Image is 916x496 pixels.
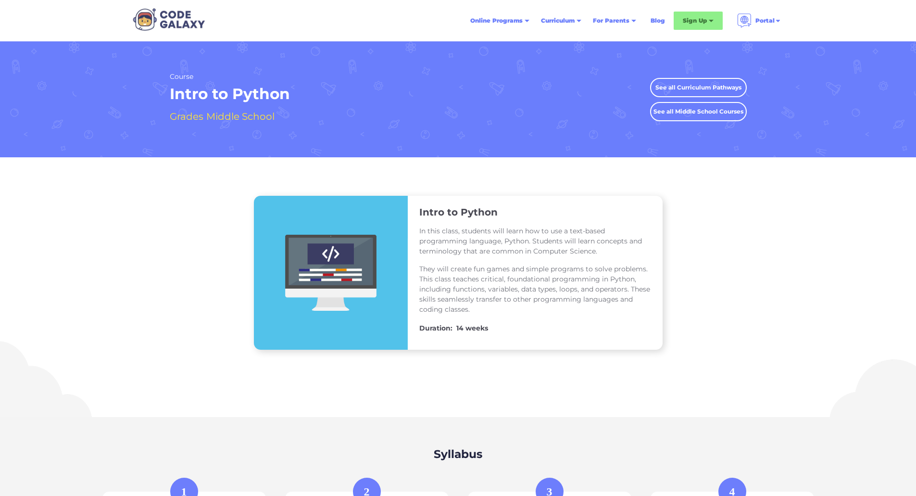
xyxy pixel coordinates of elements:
div: Portal [755,16,775,25]
h1: Intro to Python [170,84,290,104]
img: Cloud Illustration [820,352,916,420]
div: Curriculum [541,16,575,25]
h2: Course [170,72,290,81]
a: See all Middle School Courses [650,102,747,121]
a: Blog [645,12,671,29]
div: Sign Up [683,16,707,25]
h4: Middle School [206,108,275,125]
h4: Grades [170,108,203,125]
a: See all Curriculum Pathways [650,78,747,97]
h4: 14 weeks [456,322,488,334]
p: They will create fun games and simple programs to solve problems. This class teaches critical, fo... [419,264,651,315]
h4: Duration: [419,322,452,334]
div: For Parents [593,16,629,25]
div: Online Programs [470,16,523,25]
p: In this class, students will learn how to use a text-based programming language, Python. Students... [419,226,651,256]
h3: Intro to Python [419,206,498,218]
h2: Syllabus [434,446,482,463]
